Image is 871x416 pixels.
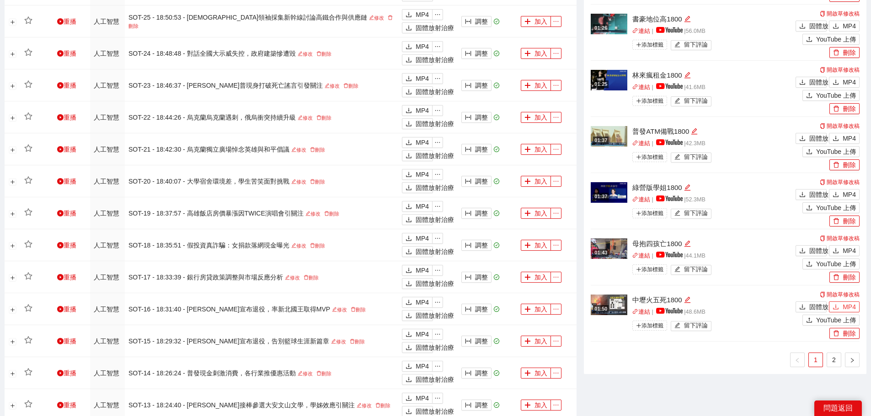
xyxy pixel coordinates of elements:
font: 修改 [303,51,313,57]
span: 上傳 [806,205,812,212]
font: 連結 [638,84,650,90]
span: 列寬 [465,146,471,153]
button: 列寬調整 [461,144,492,155]
button: 列寬調整 [461,240,492,251]
span: 下載 [799,23,806,30]
font: 調整 [475,146,488,153]
font: 刪除 [315,147,325,153]
button: 下載MP4 [402,169,433,180]
img: 94009bd8-d38b-453f-8f78-f1f7f5172207.jpg [591,70,627,90]
span: 省略 [433,43,443,50]
font: 開啟草修改稿 [827,235,860,242]
font: MP4 [416,75,429,82]
span: 下載 [406,107,412,115]
font: 刪除 [321,115,331,121]
span: 下載 [406,235,412,242]
button: 下載MP4 [829,245,860,256]
font: 加入 [534,242,547,249]
span: 遊戲圈 [57,146,64,153]
span: 關聯 [632,28,638,34]
button: 刪除刪除 [829,47,860,58]
span: 刪除 [310,179,315,184]
button: 加加入 [521,48,551,59]
button: 加加入 [521,144,551,155]
button: 列寬調整 [461,176,492,187]
span: 編輯 [369,15,374,20]
span: 下載 [799,191,806,199]
font: 修改 [310,211,321,216]
span: 省略 [433,139,443,146]
font: 連結 [638,196,650,203]
button: 下載固體放射治療 [402,54,433,65]
button: 編輯留下評論 [671,96,711,106]
button: 省略 [550,80,561,91]
font: 固體放射治療 [416,216,454,223]
span: 列寬 [465,242,471,249]
button: 下載MP4 [829,189,860,200]
button: 省略 [432,169,443,180]
button: 上傳YouTube 上傳 [802,146,860,157]
font: 調整 [475,114,488,121]
font: 連結 [638,140,650,147]
a: 關聯連結 [632,28,650,34]
button: 省略 [432,233,443,244]
font: 刪除 [348,83,358,89]
span: 省略 [433,11,443,18]
font: 01:37 [594,194,607,199]
button: 下載MP4 [402,41,433,52]
font: 01:43 [594,250,607,255]
span: 編輯 [305,211,310,216]
button: 加加入 [521,80,551,91]
button: 編輯留下評論 [671,209,711,219]
font: MP4 [416,11,429,18]
span: 下載 [406,216,412,224]
span: 加 [524,18,531,26]
img: yt_logo_rgb_light.a676ea31.png [656,83,683,89]
button: 下載MP4 [402,233,433,244]
font: 固體放射治療 [809,247,848,254]
div: 編輯 [684,182,691,193]
font: 固體放射治療 [416,24,454,32]
span: 下載 [833,23,839,30]
font: 修改 [374,15,384,21]
button: 展開行 [9,210,16,217]
font: 連結 [638,28,650,34]
a: 關聯連結 [632,140,650,147]
font: YouTube 上傳 [816,148,856,155]
span: 列寬 [465,50,471,58]
font: 重播 [64,50,76,57]
button: 下載固體放射治療 [402,22,433,33]
button: 下載固體放射治療 [402,86,433,97]
button: 省略 [432,137,443,148]
button: 展開行 [9,18,16,26]
img: 252aa238-5cda-4dfe-90ee-6b4f5c0f71e4.jpg [591,126,627,147]
span: 編輯 [684,72,691,79]
button: 下載固體放射治療 [402,150,433,161]
font: 01:37 [594,137,607,143]
font: 開啟草修改稿 [827,67,860,73]
div: 編輯 [684,14,691,25]
font: MP4 [416,203,429,210]
font: 刪除 [843,161,856,169]
span: 關聯 [632,253,638,258]
button: 省略 [432,41,443,52]
font: 加入 [534,50,547,57]
font: 開啟草修改稿 [827,11,860,17]
button: 下載MP4 [829,21,860,32]
img: affae722-3e0b-44e6-94ac-99b52118a05e.jpg [591,14,627,34]
span: 下載 [833,135,839,142]
button: 省略 [550,208,561,219]
img: yt_logo_rgb_light.a676ea31.png [656,139,683,145]
font: 重播 [64,146,76,153]
font: 修改 [296,179,306,184]
button: 下載固體放射治療 [796,21,827,32]
span: 加 [524,146,531,153]
span: 省略 [551,210,561,216]
font: 固體放射治療 [809,79,848,86]
font: 調整 [475,178,488,185]
font: 重播 [64,242,76,249]
font: 調整 [475,18,488,25]
font: 加入 [534,82,547,89]
span: 編輯 [684,184,691,191]
button: 省略 [550,112,561,123]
